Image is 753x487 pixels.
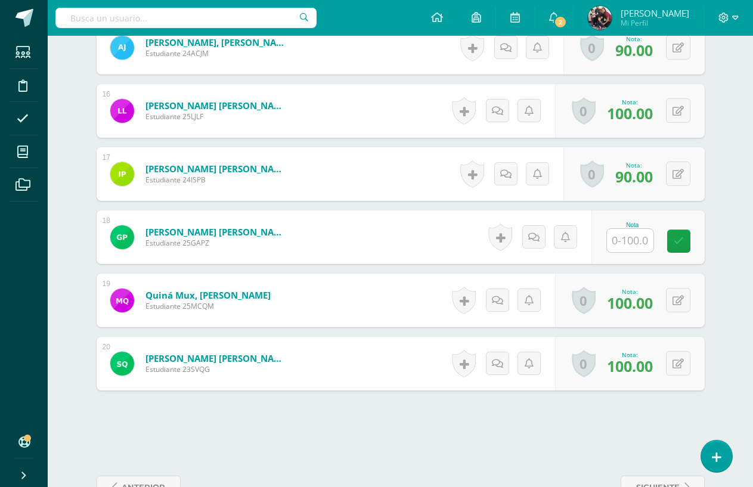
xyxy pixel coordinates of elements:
[607,98,653,106] div: Nota:
[145,238,289,248] span: Estudiante 25GAPZ
[607,356,653,376] span: 100.00
[572,350,596,377] a: 0
[145,352,289,364] a: [PERSON_NAME] [PERSON_NAME]
[580,160,604,188] a: 0
[145,364,289,374] span: Estudiante 23SVQG
[607,229,653,252] input: 0-100.0
[621,7,689,19] span: [PERSON_NAME]
[145,111,289,122] span: Estudiante 25LJLF
[145,36,289,48] a: [PERSON_NAME], [PERSON_NAME]
[110,352,134,376] img: a54a9100f06211f3ef401c98d94253f6.png
[588,6,612,30] img: 67a731daabe3acc6bc5d41e23e7bf920.png
[607,350,653,359] div: Nota:
[606,222,659,228] div: Nota
[145,48,289,58] span: Estudiante 24ACJM
[55,8,317,28] input: Busca un usuario...
[607,293,653,313] span: 100.00
[607,103,653,123] span: 100.00
[145,175,289,185] span: Estudiante 24ISPB
[145,289,271,301] a: Quiná Mux, [PERSON_NAME]
[145,100,289,111] a: [PERSON_NAME] [PERSON_NAME]
[580,34,604,61] a: 0
[145,226,289,238] a: [PERSON_NAME] [PERSON_NAME]
[110,289,134,312] img: b780a9f16f71b5facfa0dd4d4b191760.png
[572,287,596,314] a: 0
[615,35,653,43] div: Nota:
[615,166,653,187] span: 90.00
[145,301,271,311] span: Estudiante 25MCQM
[110,162,134,186] img: 93a046730fc442df23f4f6b8c686c78a.png
[621,18,689,28] span: Mi Perfil
[110,225,134,249] img: 9624ec21483dde133833671e6369d6c8.png
[607,287,653,296] div: Nota:
[554,15,567,29] span: 2
[110,99,134,123] img: 45f0b6ec2f94d4a6f7ad06a468dde80d.png
[615,161,653,169] div: Nota:
[615,40,653,60] span: 90.00
[572,97,596,125] a: 0
[110,36,134,60] img: 15a066bcae0ae05a318c76c0d592c7ef.png
[145,163,289,175] a: [PERSON_NAME] [PERSON_NAME]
